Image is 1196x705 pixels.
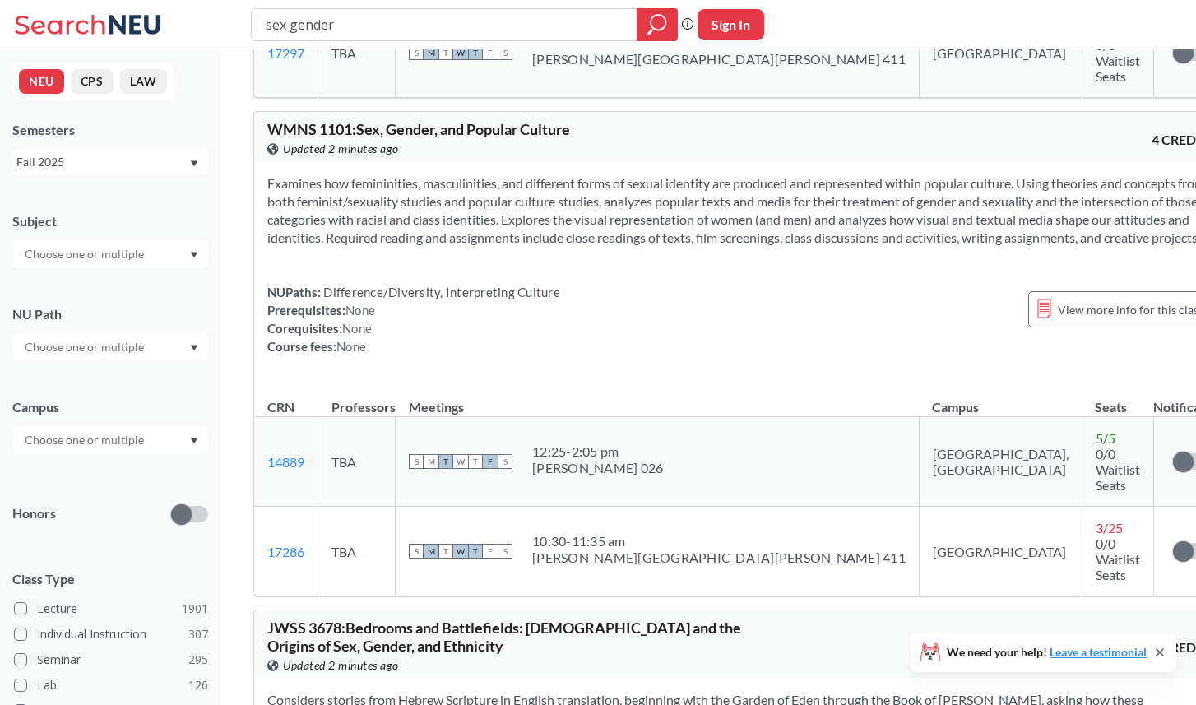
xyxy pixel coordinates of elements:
span: 307 [188,625,208,643]
button: NEU [19,69,64,94]
div: CRN [267,398,294,416]
span: W [453,454,468,469]
span: M [424,45,438,60]
td: TBA [318,417,396,507]
svg: magnifying glass [647,13,667,36]
div: Subject [12,212,208,230]
span: 295 [188,651,208,669]
svg: Dropdown arrow [190,160,198,167]
span: F [483,45,498,60]
a: 14889 [267,454,304,470]
div: NU Path [12,305,208,323]
td: [GEOGRAPHIC_DATA], [GEOGRAPHIC_DATA] [919,417,1082,507]
span: Updated 2 minutes ago [283,140,399,158]
div: Semesters [12,121,208,139]
th: Seats [1082,382,1153,417]
span: S [498,454,512,469]
span: S [409,454,424,469]
th: Meetings [396,382,920,417]
a: 17286 [267,544,304,559]
span: T [438,45,453,60]
th: Campus [919,382,1082,417]
span: T [438,454,453,469]
span: 5 / 5 [1096,430,1115,446]
span: T [438,544,453,559]
svg: Dropdown arrow [190,438,198,444]
div: 10:30 - 11:35 am [532,533,906,550]
button: CPS [71,69,114,94]
div: Dropdown arrow [12,240,208,268]
span: Updated 2 minutes ago [283,656,399,675]
span: 0/0 Waitlist Seats [1096,446,1140,493]
span: M [424,454,438,469]
a: 17297 [267,45,304,61]
input: Choose one or multiple [16,337,155,357]
span: S [409,45,424,60]
td: TBA [318,8,396,98]
a: Leave a testimonial [1050,645,1147,659]
span: T [468,544,483,559]
td: [GEOGRAPHIC_DATA] [919,8,1082,98]
span: T [468,45,483,60]
span: 126 [188,676,208,694]
span: We need your help! [947,647,1147,658]
span: 1901 [182,600,208,618]
button: LAW [120,69,167,94]
span: S [498,45,512,60]
div: NUPaths: Prerequisites: Corequisites: Course fees: [267,283,560,355]
span: Difference/Diversity, Interpreting Culture [321,285,560,299]
span: W [453,45,468,60]
span: F [483,454,498,469]
div: Fall 2025Dropdown arrow [12,149,208,175]
label: Lecture [14,598,208,619]
button: Sign In [698,9,764,40]
th: Professors [318,382,396,417]
div: [PERSON_NAME] 026 [532,460,663,476]
label: Seminar [14,649,208,670]
span: M [424,544,438,559]
span: F [483,544,498,559]
td: TBA [318,507,396,596]
svg: Dropdown arrow [190,252,198,258]
div: [PERSON_NAME][GEOGRAPHIC_DATA][PERSON_NAME] 411 [532,51,906,67]
div: magnifying glass [637,8,678,41]
input: Choose one or multiple [16,244,155,264]
input: Choose one or multiple [16,430,155,450]
span: W [453,544,468,559]
div: Dropdown arrow [12,426,208,454]
div: Campus [12,398,208,416]
p: Honors [12,504,56,523]
span: S [498,544,512,559]
td: [GEOGRAPHIC_DATA] [919,507,1082,596]
span: 3 / 25 [1096,520,1123,536]
svg: Dropdown arrow [190,345,198,351]
label: Individual Instruction [14,624,208,645]
span: S [409,544,424,559]
span: Class Type [12,570,208,588]
input: Class, professor, course number, "phrase" [264,11,625,39]
span: None [345,303,375,318]
span: None [336,339,366,354]
label: Lab [14,675,208,696]
div: [PERSON_NAME][GEOGRAPHIC_DATA][PERSON_NAME] 411 [532,550,906,566]
span: 0/0 Waitlist Seats [1096,37,1140,84]
span: T [468,454,483,469]
div: Fall 2025 [16,153,188,171]
div: Dropdown arrow [12,333,208,361]
div: 12:25 - 2:05 pm [532,443,663,460]
span: 0/0 Waitlist Seats [1096,536,1140,582]
span: JWSS 3678 : Bedrooms and Battlefields: [DEMOGRAPHIC_DATA] and the Origins of Sex, Gender, and Eth... [267,619,741,655]
span: None [342,321,372,336]
span: WMNS 1101 : Sex, Gender, and Popular Culture [267,120,570,138]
